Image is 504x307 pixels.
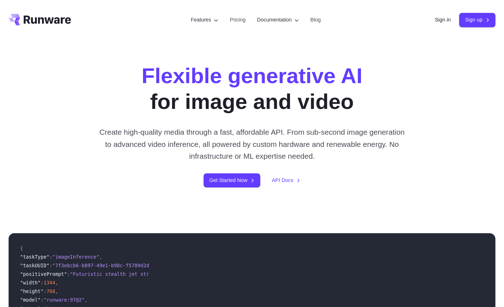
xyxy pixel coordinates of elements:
a: Pricing [230,16,246,24]
span: "imageInference" [52,254,99,260]
span: , [99,254,102,260]
span: : [43,288,46,294]
a: Blog [310,16,321,24]
a: API Docs [272,176,300,184]
span: { [20,245,23,251]
span: "taskType" [20,254,49,260]
span: "runware:97@2" [43,297,85,303]
span: "taskUUID" [20,263,49,268]
span: "positivePrompt" [20,271,67,277]
span: , [55,280,58,286]
span: , [55,288,58,294]
p: Create high-quality media through a fast, affordable API. From sub-second image generation to adv... [96,126,408,162]
span: "7f3ebcb6-b897-49e1-b98c-f5789d2d40d7" [52,263,164,268]
a: Go to / [9,14,71,25]
span: "height" [20,288,43,294]
span: : [49,263,52,268]
strong: Flexible generative AI [142,64,362,88]
span: 768 [47,288,56,294]
span: 1344 [43,280,55,286]
a: Sign in [435,16,451,24]
span: : [41,297,43,303]
span: , [85,297,87,303]
h1: for image and video [142,63,362,115]
span: "model" [20,297,41,303]
span: : [67,271,70,277]
span: "width" [20,280,41,286]
a: Get Started Now [204,173,260,187]
a: Sign up [459,13,495,27]
span: : [49,254,52,260]
label: Documentation [257,16,299,24]
span: : [41,280,43,286]
span: "Futuristic stealth jet streaking through a neon-lit cityscape with glowing purple exhaust" [70,271,337,277]
label: Features [191,16,218,24]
